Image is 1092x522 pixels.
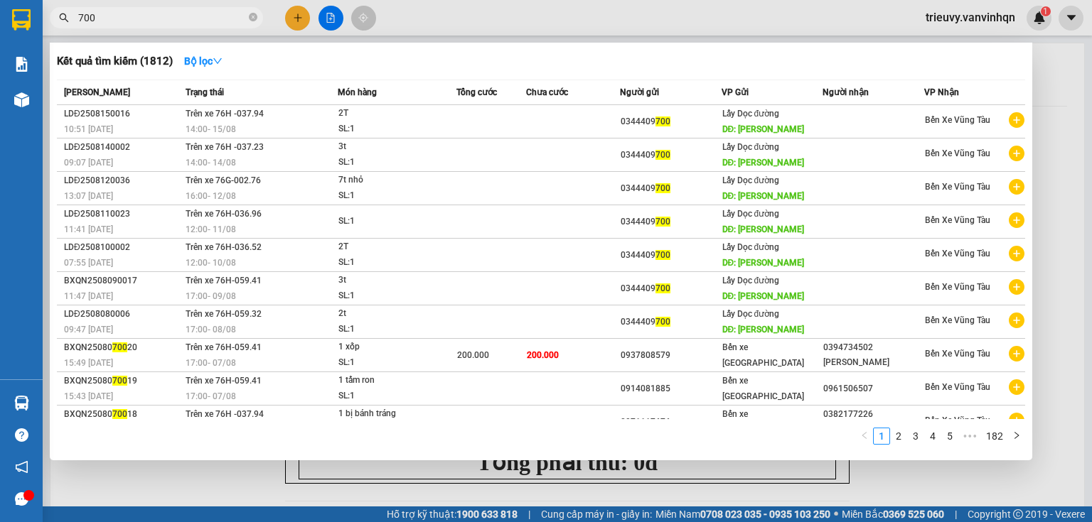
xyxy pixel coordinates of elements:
span: left [860,431,869,440]
span: Người gửi [620,87,659,97]
span: 14:00 - 14/08 [186,158,236,168]
li: Previous Page [856,428,873,445]
div: 2t [338,306,445,322]
a: 2 [891,428,906,444]
span: Bến Xe Vũng Tàu [925,115,990,125]
strong: Bộ lọc [184,55,223,67]
div: LDĐ2508110023 [64,207,181,222]
span: Bến xe [GEOGRAPHIC_DATA] [722,376,804,401]
span: Món hàng [338,87,377,97]
div: LDĐ2508140002 [64,140,181,155]
span: Trên xe 76H-059.32 [186,309,262,319]
span: Bến Xe Vũng Tàu [925,215,990,225]
li: 2 [890,428,907,445]
img: warehouse-icon [14,92,29,107]
span: VP Nhận [924,87,959,97]
span: search [59,13,69,23]
div: LDĐ2508150016 [64,107,181,121]
span: Trên xe 76H-059.41 [186,376,262,386]
span: 700 [655,116,670,126]
button: Bộ lọcdown [173,50,234,72]
span: Bến Xe Vũng Tàu [925,415,990,425]
div: BXQN25080 18 [64,407,181,422]
span: DĐ: [PERSON_NAME] [722,191,805,201]
div: 0344409 [621,315,721,330]
span: Bến Xe Vũng Tàu [925,148,990,158]
span: plus-circle [1009,246,1024,261]
span: 10:51 [DATE] [64,124,113,134]
span: 17:00 - 07/08 [186,391,236,401]
span: 700 [655,317,670,327]
span: Lấy Dọc đường [722,309,780,319]
li: Next Page [1008,428,1025,445]
span: 09:07 [DATE] [64,158,113,168]
span: down [213,56,223,66]
li: 1 [873,428,890,445]
span: Người nhận [823,87,869,97]
span: 15:49 [DATE] [64,358,113,368]
span: DĐ: [PERSON_NAME] [722,258,805,268]
a: 3 [908,428,924,444]
span: Lấy Dọc đường [722,276,780,286]
span: Trên xe 76H-059.41 [186,342,262,352]
div: 0344409 [621,248,721,263]
span: Bến Xe Vũng Tàu [925,349,990,359]
span: 15:43 [DATE] [64,391,113,401]
div: 2T [338,106,445,121]
span: ••• [958,428,981,445]
a: 5 [942,428,958,444]
div: 0344409 [621,148,721,163]
div: 0344409 [621,214,721,229]
span: Bến Xe Vũng Tàu [925,249,990,259]
div: 0344409 [621,181,721,196]
a: 4 [925,428,941,444]
span: 17:00 - 08/08 [186,325,236,335]
div: 3t [338,273,445,288]
div: [PERSON_NAME] [823,355,924,370]
span: DĐ: [PERSON_NAME] [722,158,805,168]
span: close-circle [249,11,257,25]
span: Lấy Dọc đường [722,109,780,119]
span: notification [15,460,28,474]
div: 0971117676 [621,415,721,430]
img: logo-vxr [12,9,31,31]
div: LDĐ2508100002 [64,240,181,255]
div: SL: 1 [338,388,445,404]
span: Trên xe 76H -037.94 [186,109,264,119]
span: 700 [655,283,670,293]
div: SL: 1 [338,155,445,170]
span: plus-circle [1009,146,1024,161]
div: 0914081885 [621,381,721,396]
span: Bến Xe Vũng Tàu [925,182,990,192]
div: 2T [338,239,445,255]
div: 7t nhỏ [338,173,445,188]
span: 200.000 [457,350,489,360]
li: 182 [981,428,1008,445]
span: Trên xe 76G-002.76 [186,175,261,185]
span: DĐ: [PERSON_NAME] [722,224,805,234]
span: 700 [655,183,670,193]
span: plus-circle [1009,112,1024,128]
div: LDĐ2508080006 [64,307,181,322]
div: SL: 1 [338,214,445,229]
span: DĐ: [PERSON_NAME] [722,325,805,335]
span: plus-circle [1009,212,1024,228]
span: 09:47 [DATE] [64,325,113,335]
button: right [1008,428,1025,445]
span: Bến Xe Vũng Tàu [925,282,990,292]
span: plus-circle [1009,413,1024,428]
span: DĐ: [PERSON_NAME] [722,124,805,134]
span: 700 [655,150,670,160]
span: Chưa cước [526,87,568,97]
span: 700 [112,342,127,352]
span: 200.000 [527,350,559,360]
span: 11:41 [DATE] [64,224,113,234]
span: 16:00 - 12/08 [186,191,236,201]
span: Bến Xe Vũng Tàu [925,382,990,392]
h3: Kết quả tìm kiếm ( 1812 ) [57,54,173,69]
div: 1 bị bánh tráng [338,406,445,422]
span: Trên xe 76H-059.41 [186,276,262,286]
button: left [856,428,873,445]
span: close-circle [249,13,257,21]
span: Bến xe [GEOGRAPHIC_DATA] [722,342,804,368]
